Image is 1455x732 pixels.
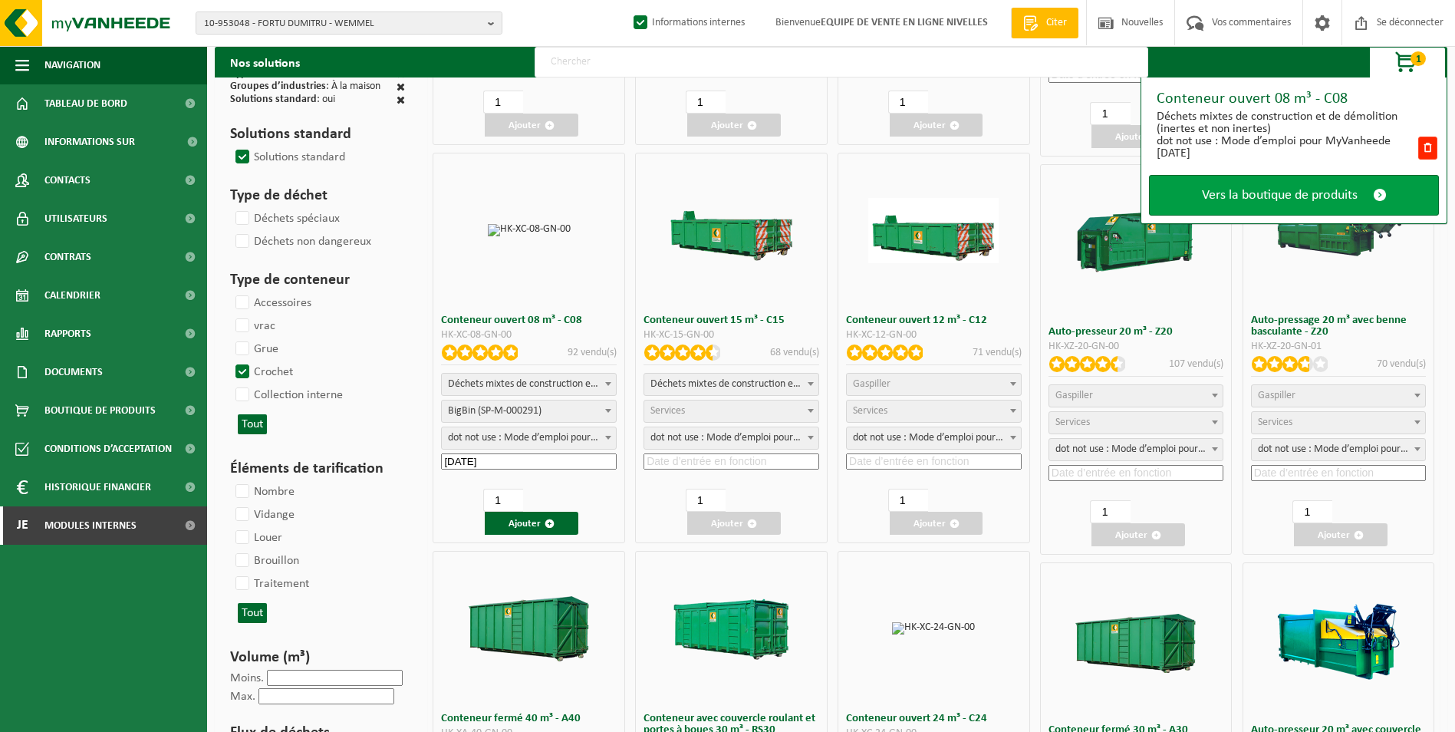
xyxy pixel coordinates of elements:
[230,269,405,292] h3: Type de conteneur
[44,238,91,276] span: Contrats
[644,373,819,396] span: gemengd bouw- en sloopafval (inert en niet inert)
[1011,8,1078,38] a: Citer
[230,81,380,94] div: : À la maison
[488,224,571,236] img: HK-XC-08-GN-00
[1169,356,1223,372] p: 107 vendu(s)
[644,330,819,341] div: HK-XC-15-GN-00
[568,345,617,361] p: 92 vendu(s)
[509,120,541,130] font: Ajouter
[821,17,988,28] strong: EQUIPE DE VENTE EN LIGNE NIVELLES
[1213,135,1417,160] div: dot not use : Mode d’emploi pour MyVanheede
[230,184,405,207] h3: Type de déchet
[230,672,264,684] label: Moins.
[1049,439,1223,460] span: dot not use : Manual voor MyVanheede
[1318,530,1350,540] font: Ajouter
[230,94,317,105] span: Solutions standard
[232,384,343,407] label: Collection interne
[1377,356,1426,372] p: 70 vendu(s)
[667,198,797,263] img: HK-XC-15-GN-00
[846,330,1022,341] div: HK-XC-12-GN-00
[1091,523,1185,546] button: Ajouter
[1202,199,1358,216] span: Vers la boutique de produits
[485,512,578,535] button: Ajouter
[441,330,617,341] div: HK-XC-08-GN-00
[230,646,405,669] h3: Volume (m³)
[687,512,781,535] button: Ajouter
[44,84,127,123] span: Tableau de bord
[1251,438,1427,461] span: dot not use : Manual voor MyVanheede
[44,353,103,391] span: Documents
[44,468,151,506] span: Historique financier
[464,596,594,661] img: HK-XA-40-GN-00
[442,401,616,422] span: BigBin (SP-M-000291)
[686,489,726,512] input: 1
[230,691,255,703] label: Max.
[1273,575,1404,705] img: HK-XZ-20-GN-12
[44,315,91,353] span: Rapports
[44,123,177,161] span: Informations sur l’entreprise
[230,457,405,480] h3: Éléments de tarification
[441,315,617,326] h3: Conteneur ouvert 08 m³ - C08
[853,405,887,417] span: Services
[888,91,928,114] input: 1
[215,47,315,77] h2: Nos solutions
[44,506,137,545] span: Modules internes
[15,506,29,545] span: Je
[232,207,340,230] label: Déchets spéciaux
[232,338,278,361] label: Grue
[230,94,335,107] div: : oui
[868,198,999,263] img: HK-XC-12-GN-00
[1213,160,1417,172] div: [DATE]
[1071,176,1201,307] img: HK-XZ-20-GN-00
[44,391,156,430] span: Boutique de produits
[1251,341,1427,352] div: HK-XZ-20-GN-01
[232,146,345,169] label: Solutions standard
[230,81,326,92] span: Groupes d’industries
[232,292,311,315] label: Accessoires
[846,315,1022,326] h3: Conteneur ouvert 12 m³ - C12
[196,12,502,35] button: 10-953048 - FORTU DUMITRU - WEMMEL
[232,361,293,384] label: Crochet
[1149,187,1439,228] a: Vers la boutique de produits
[1213,110,1417,135] div: Déchets mixtes de construction et de démolition (inertes et non inertes)
[1251,465,1427,481] input: Date d’entrée en fonction
[232,526,282,549] label: Louer
[630,12,745,35] label: Informations internes
[1252,439,1426,460] span: dot not use : Manual voor MyVanheede
[1213,91,1439,107] div: Conteneur ouvert 08 m³ - C08
[44,161,91,199] span: Contacts
[44,430,172,468] span: Conditions d’acceptation
[644,453,819,470] input: Date d’entrée en fonction
[442,374,616,395] span: gemengd bouw- en sloopafval (inert en niet inert)
[1115,530,1147,540] font: Ajouter
[232,480,295,503] label: Nombre
[232,230,371,253] label: Déchets non dangereux
[1258,417,1292,428] span: Services
[847,427,1021,449] span: dot not use : Manual voor MyVanheede
[441,453,617,470] input: Date d’entrée en fonction
[711,120,743,130] font: Ajouter
[1071,608,1201,673] img: HK-XA-30-GN-00
[441,373,617,396] span: gemengd bouw- en sloopafval (inert en niet inert)
[1251,315,1427,338] h3: Auto-pressage 20 m³ avec benne basculante - Z20
[1369,47,1446,77] button: 1
[44,199,107,238] span: Utilisateurs
[890,114,983,137] button: Ajouter
[441,427,617,450] span: dot not use : Manual voor MyVanheede
[853,378,890,390] span: Gaspiller
[846,453,1022,470] input: Date d’entrée en fonction
[1115,132,1147,142] font: Ajouter
[238,603,267,623] button: Tout
[1055,417,1090,428] span: Services
[1292,500,1332,523] input: 1
[535,47,1148,77] input: Chercher
[846,427,1022,450] span: dot not use : Manual voor MyVanheede
[1048,326,1224,338] h3: Auto-presseur 20 m³ - Z20
[890,512,983,535] button: Ajouter
[1048,341,1224,352] div: HK-XZ-20-GN-00
[1048,465,1224,481] input: Date d’entrée en fonction
[775,17,988,28] font: Bienvenue
[483,489,523,512] input: 1
[485,114,578,137] button: Ajouter
[846,713,1022,724] h3: Conteneur ouvert 24 m³ - C24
